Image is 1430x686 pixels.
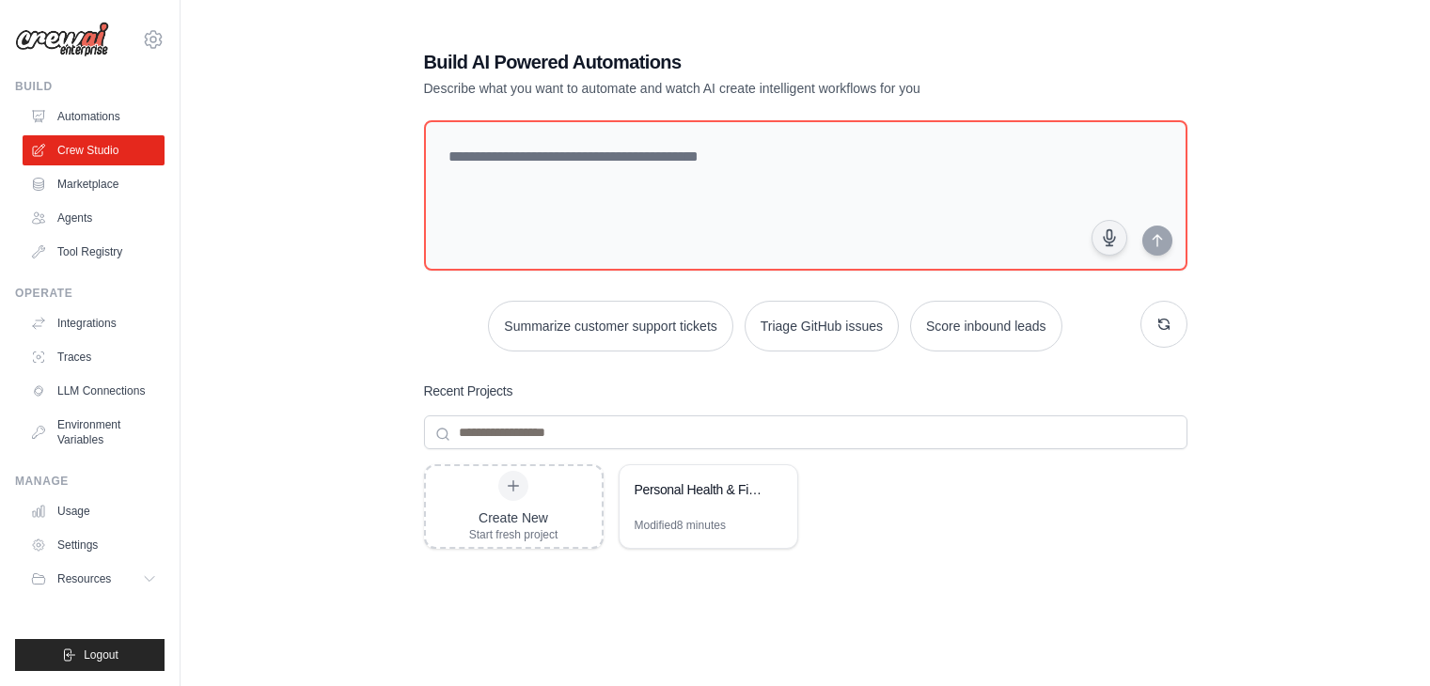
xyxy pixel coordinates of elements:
[488,301,732,351] button: Summarize customer support tickets
[424,79,1056,98] p: Describe what you want to automate and watch AI create intelligent workflows for you
[15,639,165,671] button: Logout
[23,376,165,406] a: LLM Connections
[15,22,109,57] img: Logo
[424,49,1056,75] h1: Build AI Powered Automations
[1092,220,1127,256] button: Click to speak your automation idea
[23,169,165,199] a: Marketplace
[23,410,165,455] a: Environment Variables
[57,571,111,586] span: Resources
[23,237,165,267] a: Tool Registry
[23,496,165,526] a: Usage
[635,518,726,533] div: Modified 8 minutes
[469,508,558,527] div: Create New
[1140,301,1187,348] button: Get new suggestions
[15,79,165,94] div: Build
[23,342,165,372] a: Traces
[15,474,165,489] div: Manage
[23,203,165,233] a: Agents
[469,527,558,542] div: Start fresh project
[23,135,165,165] a: Crew Studio
[635,480,763,499] div: Personal Health & Fitness Tracker
[23,530,165,560] a: Settings
[23,308,165,338] a: Integrations
[745,301,899,351] button: Triage GitHub issues
[15,286,165,301] div: Operate
[23,564,165,594] button: Resources
[23,101,165,132] a: Automations
[910,301,1062,351] button: Score inbound leads
[424,382,513,400] h3: Recent Projects
[84,647,118,663] span: Logout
